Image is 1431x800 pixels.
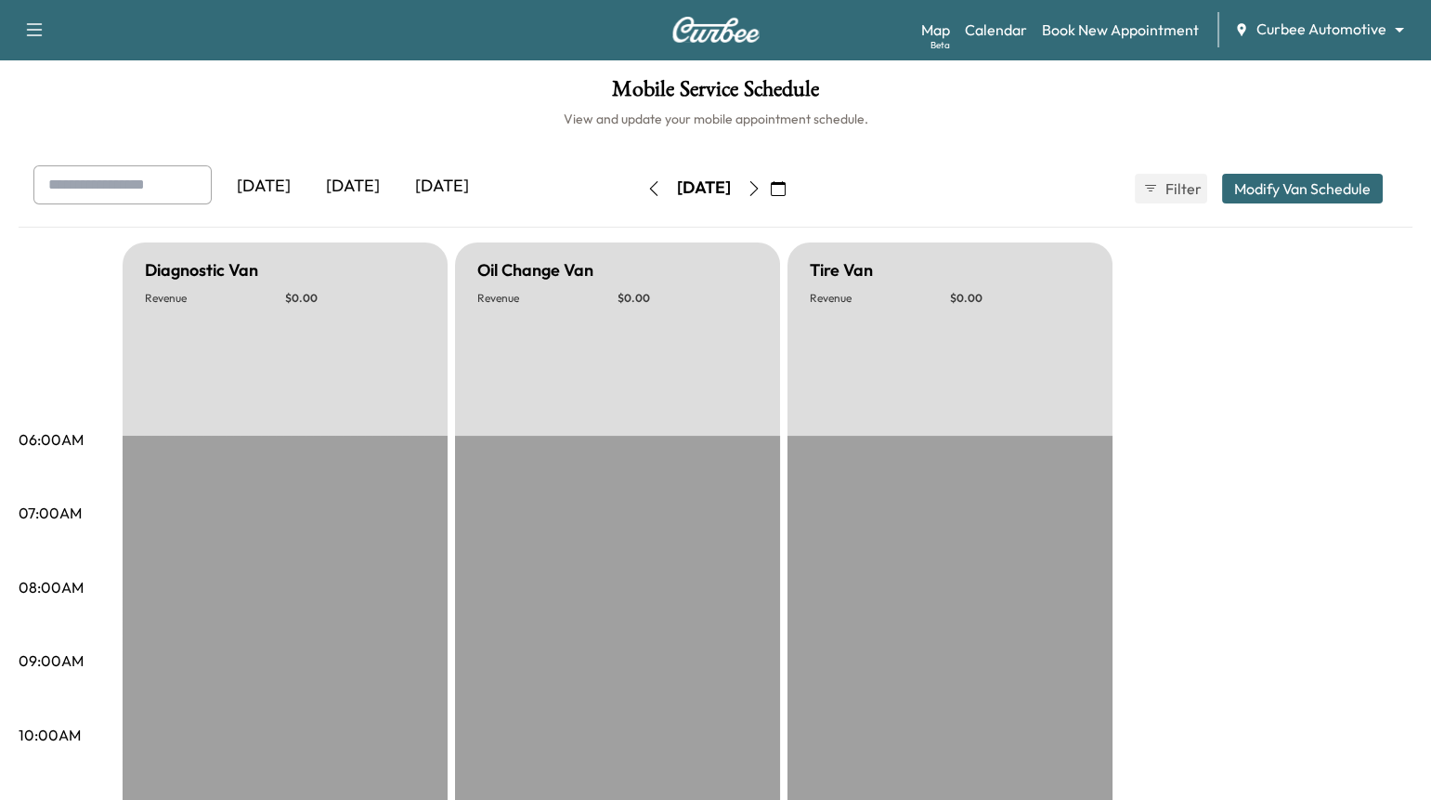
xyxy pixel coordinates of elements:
[930,38,950,52] div: Beta
[810,291,950,306] p: Revenue
[671,17,761,43] img: Curbee Logo
[397,165,487,208] div: [DATE]
[477,291,618,306] p: Revenue
[1256,19,1386,40] span: Curbee Automotive
[618,291,758,306] p: $ 0.00
[308,165,397,208] div: [DATE]
[145,291,285,306] p: Revenue
[19,724,81,746] p: 10:00AM
[19,428,84,451] p: 06:00AM
[19,110,1412,128] h6: View and update your mobile appointment schedule.
[965,19,1027,41] a: Calendar
[19,502,82,524] p: 07:00AM
[19,576,84,598] p: 08:00AM
[1042,19,1199,41] a: Book New Appointment
[19,78,1412,110] h1: Mobile Service Schedule
[1222,174,1383,203] button: Modify Van Schedule
[19,649,84,672] p: 09:00AM
[1135,174,1207,203] button: Filter
[285,291,425,306] p: $ 0.00
[677,177,731,200] div: [DATE]
[810,257,873,283] h5: Tire Van
[145,257,258,283] h5: Diagnostic Van
[950,291,1090,306] p: $ 0.00
[477,257,593,283] h5: Oil Change Van
[219,165,308,208] div: [DATE]
[1165,177,1199,200] span: Filter
[921,19,950,41] a: MapBeta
